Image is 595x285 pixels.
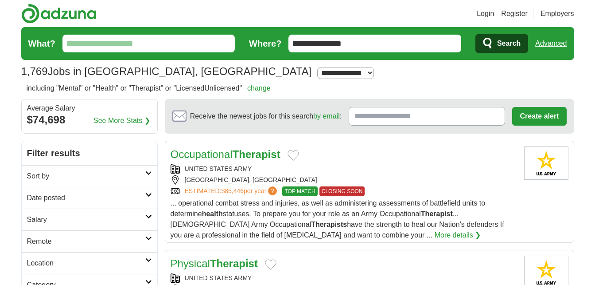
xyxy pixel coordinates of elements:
strong: Therapist [233,148,280,160]
div: $74,698 [27,112,152,128]
span: 1,769 [21,63,48,79]
h1: Jobs in [GEOGRAPHIC_DATA], [GEOGRAPHIC_DATA] [21,65,312,77]
label: What? [28,37,55,50]
span: CLOSING SOON [319,186,365,196]
span: Receive the newest jobs for this search : [190,111,342,122]
h2: Filter results [22,141,157,165]
a: Register [501,8,528,19]
span: ... operational combat stress and injuries, as well as administering assessments of battlefield u... [171,199,504,239]
a: change [247,84,271,92]
a: Date posted [22,187,157,209]
a: Salary [22,209,157,230]
a: Remote [22,230,157,252]
label: Where? [249,37,281,50]
h2: Salary [27,214,145,225]
strong: Therapist [210,257,258,269]
h2: Date posted [27,193,145,203]
a: Advanced [535,35,567,52]
a: OccupationalTherapist [171,148,280,160]
a: Sort by [22,165,157,187]
span: Search [497,35,521,52]
strong: health [202,210,223,218]
a: More details ❯ [435,230,481,241]
h2: including "Mental" or "Health" or "Therapist" or "LicensedUnlicensed" [27,83,271,94]
h2: Sort by [27,171,145,182]
img: Adzuna logo [21,4,97,24]
h2: Remote [27,236,145,247]
img: United States Army logo [524,146,568,180]
button: Add to favorite jobs [265,259,276,270]
button: Create alert [512,107,566,126]
a: Employers [541,8,574,19]
a: PhysicalTherapist [171,257,258,269]
h2: Location [27,258,145,269]
div: Average Salary [27,105,152,112]
strong: Therapists [311,221,347,228]
a: Location [22,252,157,274]
a: UNITED STATES ARMY [185,165,252,172]
span: ? [268,186,277,195]
span: $85,446 [221,187,244,194]
button: Search [475,34,528,53]
button: Add to favorite jobs [288,150,299,161]
a: by email [313,112,340,120]
span: TOP MATCH [282,186,317,196]
div: [GEOGRAPHIC_DATA], [GEOGRAPHIC_DATA] [171,175,517,185]
a: ESTIMATED:$85,446per year? [185,186,279,196]
a: See More Stats ❯ [93,115,150,126]
a: Login [477,8,494,19]
strong: Therapist [421,210,453,218]
a: UNITED STATES ARMY [185,274,252,281]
